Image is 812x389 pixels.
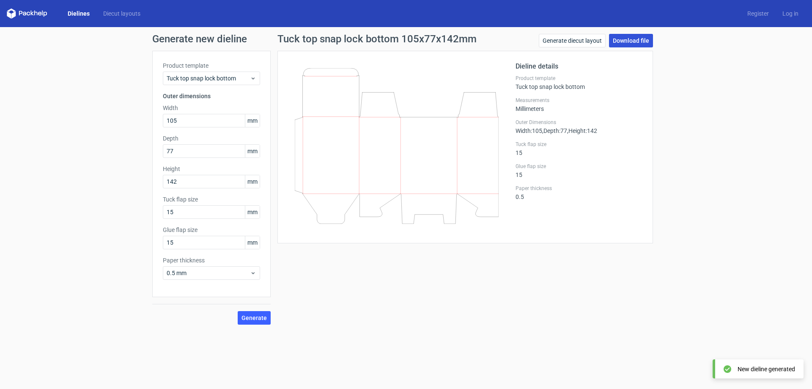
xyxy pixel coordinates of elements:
h1: Tuck top snap lock bottom 105x77x142mm [277,34,477,44]
label: Glue flap size [163,226,260,234]
h1: Generate new dieline [152,34,660,44]
div: Millimeters [516,97,642,112]
a: Download file [609,34,653,47]
label: Width [163,104,260,112]
span: mm [245,175,260,188]
a: Dielines [61,9,96,18]
a: Log in [776,9,805,18]
label: Glue flap size [516,163,642,170]
label: Paper thickness [516,185,642,192]
div: Tuck top snap lock bottom [516,75,642,90]
a: Diecut layouts [96,9,147,18]
label: Outer Dimensions [516,119,642,126]
span: mm [245,236,260,249]
span: mm [245,206,260,218]
span: Width : 105 [516,127,542,134]
div: 0.5 [516,185,642,200]
span: , Depth : 77 [542,127,567,134]
label: Measurements [516,97,642,104]
span: mm [245,145,260,157]
label: Product template [163,61,260,70]
label: Depth [163,134,260,143]
span: 0.5 mm [167,269,250,277]
div: 15 [516,141,642,156]
label: Tuck flap size [163,195,260,204]
h3: Outer dimensions [163,92,260,100]
span: Tuck top snap lock bottom [167,74,250,83]
label: Paper thickness [163,256,260,265]
span: , Height : 142 [567,127,597,134]
span: Generate [241,315,267,321]
div: New dieline generated [738,365,795,373]
a: Generate diecut layout [539,34,606,47]
button: Generate [238,311,271,325]
h2: Dieline details [516,61,642,72]
label: Height [163,165,260,173]
span: mm [245,114,260,127]
label: Tuck flap size [516,141,642,148]
label: Product template [516,75,642,82]
div: 15 [516,163,642,178]
a: Register [741,9,776,18]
